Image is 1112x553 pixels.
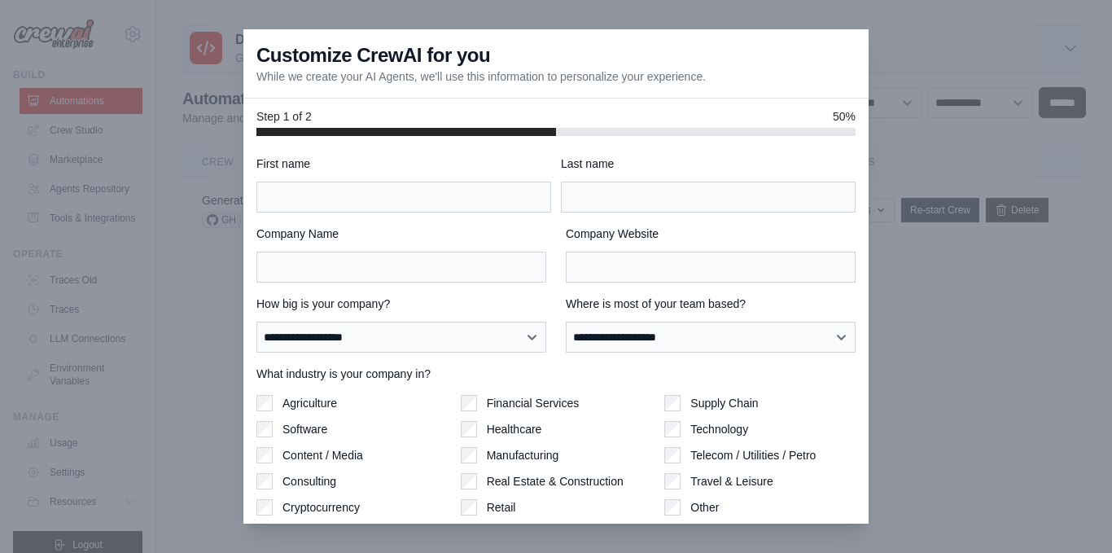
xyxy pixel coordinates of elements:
[487,447,559,463] label: Manufacturing
[566,296,856,312] label: Where is most of your team based?
[690,395,758,411] label: Supply Chain
[282,499,360,516] label: Cryptocurrency
[487,395,580,411] label: Financial Services
[566,226,856,242] label: Company Website
[282,473,336,489] label: Consulting
[282,447,363,463] label: Content / Media
[256,68,706,85] p: While we create your AI Agents, we'll use this information to personalize your experience.
[561,156,856,172] label: Last name
[690,421,748,437] label: Technology
[282,395,337,411] label: Agriculture
[487,499,516,516] label: Retail
[487,473,624,489] label: Real Estate & Construction
[690,473,773,489] label: Travel & Leisure
[690,499,719,516] label: Other
[256,296,546,312] label: How big is your company?
[256,366,856,382] label: What industry is your company in?
[256,156,551,172] label: First name
[256,226,546,242] label: Company Name
[282,421,327,437] label: Software
[690,447,816,463] label: Telecom / Utilities / Petro
[833,108,856,125] span: 50%
[256,42,490,68] h3: Customize CrewAI for you
[487,421,542,437] label: Healthcare
[256,108,312,125] span: Step 1 of 2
